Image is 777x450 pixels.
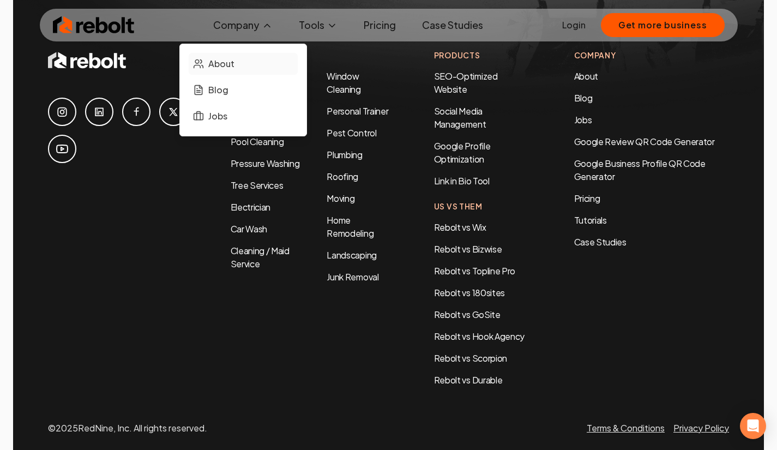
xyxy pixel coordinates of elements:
a: Rebolt vs Bizwise [434,243,502,255]
a: Jobs [189,105,298,127]
a: Social Media Management [434,105,486,130]
a: About [189,53,298,75]
a: Rebolt vs Hook Agency [434,331,525,342]
a: Landscaping [327,249,376,261]
button: Company [204,14,281,36]
a: Plumbing [327,149,362,160]
a: About [574,70,598,82]
a: Rebolt vs Wix [434,221,486,233]
a: Blog [189,79,298,101]
h4: Products [434,50,531,61]
a: Pool Cleaning [231,136,284,147]
span: Blog [208,83,228,97]
a: Privacy Policy [673,422,729,434]
button: Get more business [601,13,725,37]
div: Open Intercom Messenger [740,413,766,439]
a: Moving [327,193,354,204]
img: Rebolt Logo [53,14,135,36]
a: Rebolt vs Durable [434,374,503,386]
a: Rebolt vs Topline Pro [434,265,515,277]
a: Junk Removal [327,271,378,283]
a: Pricing [574,192,729,205]
span: About [208,57,234,70]
a: Electrician [231,201,270,213]
a: Tree Services [231,179,284,191]
a: Case Studies [413,14,492,36]
a: Pressure Washing [231,158,300,169]
a: Window Cleaning [327,70,360,95]
a: Roofing [327,171,358,182]
a: Home Remodeling [327,214,374,239]
a: Tutorials [574,214,729,227]
a: Google Review QR Code Generator [574,136,715,147]
a: Case Studies [574,236,729,249]
a: Cleaning / Maid Service [231,245,290,269]
a: Terms & Conditions [587,422,665,434]
a: Google Profile Optimization [434,140,491,165]
h4: Industries [231,50,390,61]
a: Car Wash [231,223,267,235]
a: Rebolt vs GoSite [434,309,501,320]
a: Login [562,19,586,32]
a: Rebolt vs 180sites [434,287,505,298]
span: Jobs [208,110,227,123]
a: Blog [574,92,593,104]
button: Tools [290,14,346,36]
a: Link in Bio Tool [434,175,490,187]
a: Jobs [574,114,592,125]
h4: Company [574,50,729,61]
a: Pricing [355,14,405,36]
a: Google Business Profile QR Code Generator [574,158,706,182]
a: Personal Trainer [327,105,388,117]
a: SEO-Optimized Website [434,70,498,95]
a: Rebolt vs Scorpion [434,352,507,364]
h4: Us Vs Them [434,201,531,212]
a: Pest Control [327,127,376,139]
p: © 2025 RedNine, Inc. All rights reserved. [48,422,207,435]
